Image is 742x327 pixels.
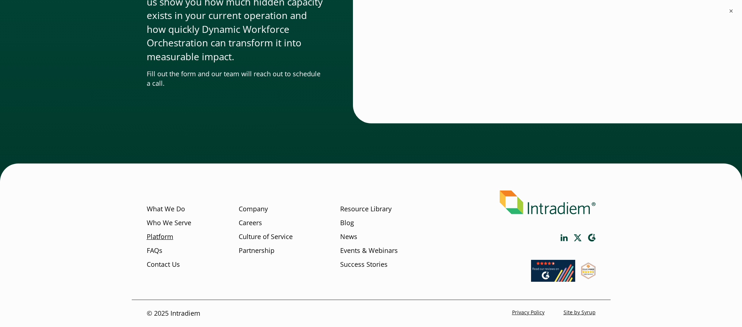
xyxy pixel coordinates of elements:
a: Partnership [239,246,274,255]
a: Blog [340,218,354,228]
a: Culture of Service [239,232,293,242]
a: Link opens in a new window [574,234,582,241]
a: Site by Syrup [564,309,596,316]
a: What We Do [147,204,185,214]
a: Who We Serve [147,218,191,228]
p: © 2025 Intradiem [147,309,200,318]
a: News [340,232,357,242]
a: Link opens in a new window [588,234,596,242]
a: Link opens in a new window [561,234,568,241]
img: Read our reviews on G2 [531,260,575,282]
img: Intradiem [500,191,596,214]
a: Contact Us [147,259,180,269]
a: Link opens in a new window [531,275,575,284]
button: × [727,7,735,15]
img: SourceForge User Reviews [581,262,596,279]
p: Fill out the form and our team will reach out to schedule a call. [147,69,324,88]
a: Platform [147,232,173,242]
a: Careers [239,218,262,228]
a: Resource Library [340,204,392,214]
a: Privacy Policy [512,309,545,316]
a: Events & Webinars [340,246,398,255]
a: Company [239,204,268,214]
a: Link opens in a new window [581,272,596,281]
a: Success Stories [340,259,388,269]
a: FAQs [147,246,162,255]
